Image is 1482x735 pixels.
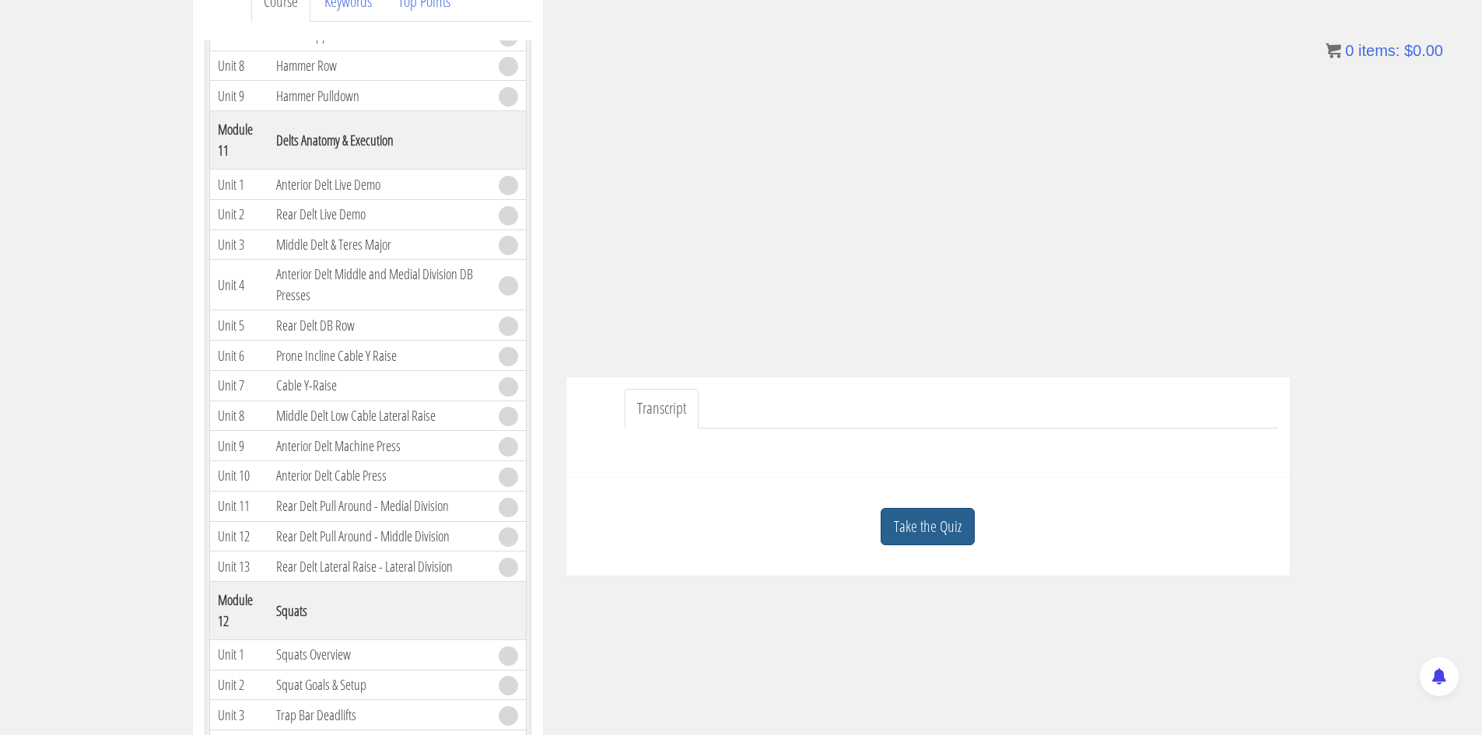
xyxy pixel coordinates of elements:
td: Unit 13 [209,551,268,582]
td: Unit 2 [209,670,268,700]
a: 0 items: $0.00 [1326,42,1443,59]
td: Middle Delt Low Cable Lateral Raise [268,401,491,431]
span: 0 [1345,42,1354,59]
th: Squats [268,582,491,640]
td: Unit 12 [209,521,268,551]
td: Unit 1 [209,170,268,200]
td: Unit 8 [209,51,268,81]
td: Unit 3 [209,229,268,260]
td: Unit 5 [209,310,268,341]
th: Module 11 [209,111,268,170]
td: Trap Bar Deadlifts [268,700,491,730]
td: Unit 11 [209,491,268,521]
td: Cable Y-Raise [268,370,491,401]
img: icon11.png [1326,43,1341,58]
td: Rear Delt Lateral Raise - Lateral Division [268,551,491,582]
td: Prone Incline Cable Y Raise [268,341,491,371]
td: Squats Overview [268,640,491,670]
span: $ [1404,42,1413,59]
td: Squat Goals & Setup [268,670,491,700]
th: Delts Anatomy & Execution [268,111,491,170]
td: Unit 9 [209,81,268,111]
td: Rear Delt DB Row [268,310,491,341]
td: Anterior Delt Middle and Medial Division DB Presses [268,260,491,310]
th: Module 12 [209,582,268,640]
td: Hammer Row [268,51,491,81]
td: Anterior Delt Machine Press [268,431,491,461]
td: Unit 8 [209,401,268,431]
td: Unit 1 [209,640,268,670]
td: Anterior Delt Live Demo [268,170,491,200]
td: Rear Delt Live Demo [268,199,491,229]
td: Unit 4 [209,260,268,310]
td: Unit 2 [209,199,268,229]
td: Unit 7 [209,370,268,401]
td: Anterior Delt Cable Press [268,461,491,492]
a: Transcript [625,389,699,429]
a: Take the Quiz [881,508,975,546]
td: Unit 3 [209,700,268,730]
td: Rear Delt Pull Around - Middle Division [268,521,491,551]
td: Hammer Pulldown [268,81,491,111]
span: items: [1358,42,1400,59]
td: Rear Delt Pull Around - Medial Division [268,491,491,521]
td: Middle Delt & Teres Major [268,229,491,260]
td: Unit 10 [209,461,268,492]
td: Unit 6 [209,341,268,371]
td: Unit 9 [209,431,268,461]
bdi: 0.00 [1404,42,1443,59]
